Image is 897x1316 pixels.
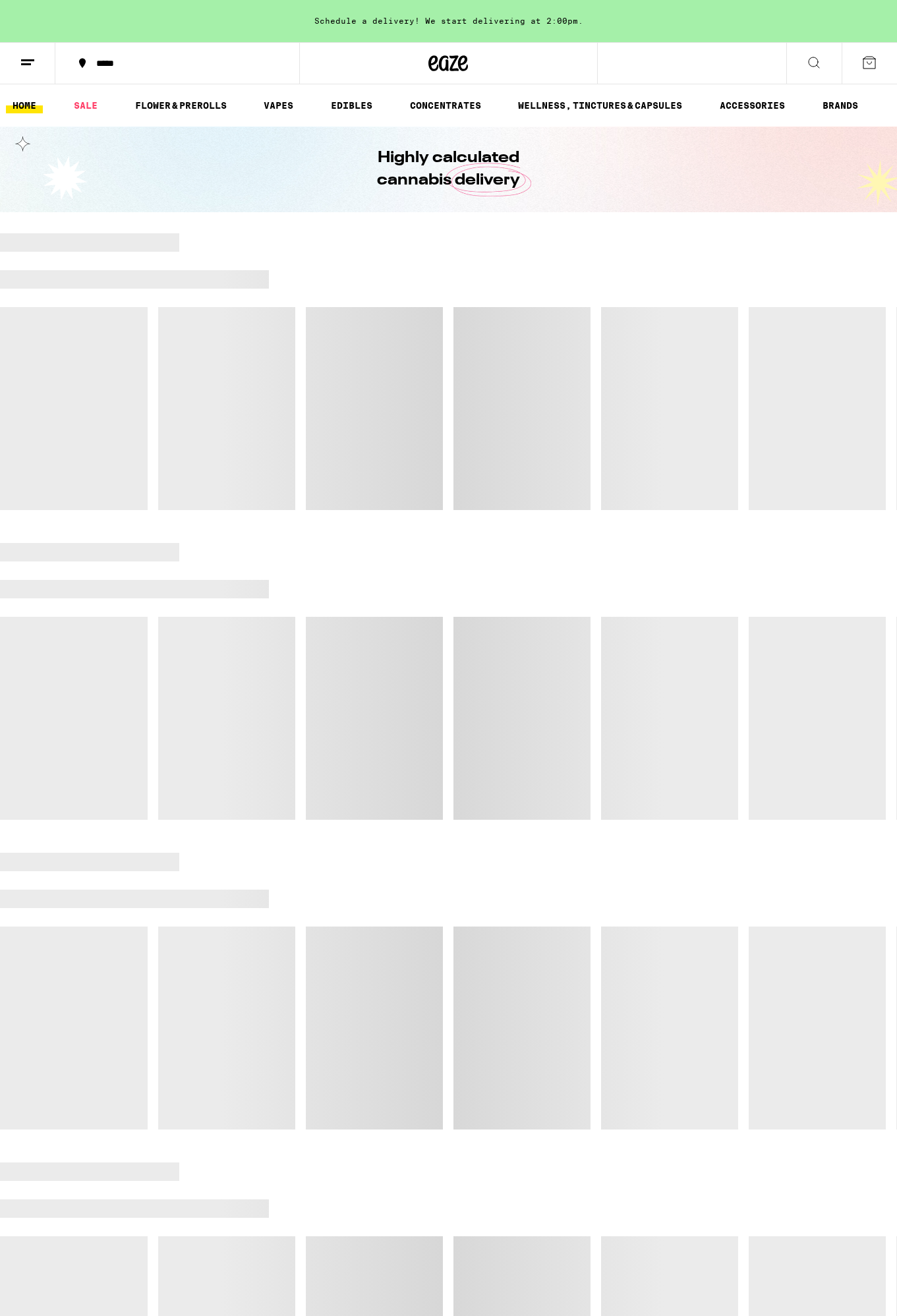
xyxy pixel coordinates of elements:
[6,98,43,113] a: HOME
[129,98,233,113] a: FLOWER & PREROLLS
[816,98,865,113] a: BRANDS
[340,147,558,192] h1: Highly calculated cannabis delivery
[403,98,488,113] a: CONCENTRATES
[257,98,300,113] a: VAPES
[67,98,104,113] a: SALE
[511,98,689,113] a: WELLNESS, TINCTURES & CAPSULES
[324,98,379,113] a: EDIBLES
[713,98,792,113] a: ACCESSORIES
